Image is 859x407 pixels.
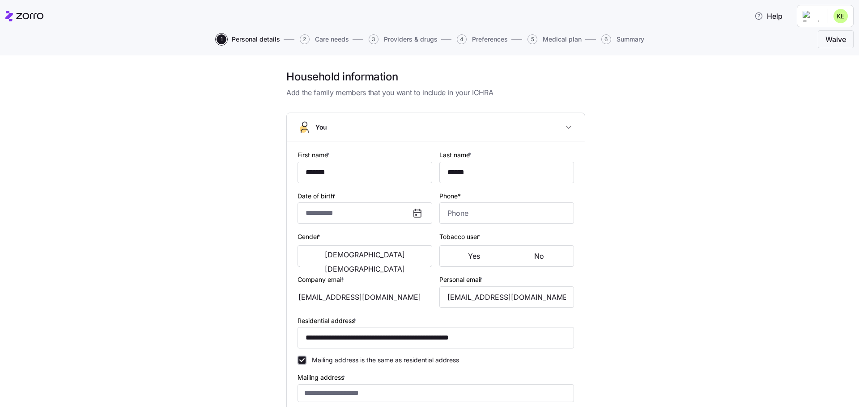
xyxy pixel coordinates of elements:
span: 2 [300,34,310,44]
span: No [534,252,544,260]
button: 1Personal details [217,34,280,44]
img: Employer logo [803,11,821,21]
label: Company email [298,275,346,285]
label: Date of birth [298,191,337,201]
span: Waive [825,34,846,45]
button: Waive [818,30,854,48]
span: [DEMOGRAPHIC_DATA] [325,251,405,258]
img: 9c3023d2490eb309fd28c4e27891d9b9 [833,9,848,23]
span: 3 [369,34,378,44]
span: Care needs [315,36,349,42]
label: First name [298,150,331,160]
span: Help [754,11,782,21]
span: Personal details [232,36,280,42]
label: Mailing address [298,373,347,382]
span: 1 [217,34,226,44]
button: Help [747,7,790,25]
span: Summary [617,36,644,42]
label: Personal email [439,275,485,285]
span: You [315,123,327,132]
span: Yes [468,252,480,260]
button: 6Summary [601,34,644,44]
span: 6 [601,34,611,44]
label: Last name [439,150,473,160]
label: Tobacco user [439,232,482,242]
input: Phone [439,202,574,224]
label: Residential address [298,316,358,326]
span: Preferences [472,36,508,42]
h1: Household information [286,70,585,84]
span: Medical plan [543,36,582,42]
label: Phone* [439,191,461,201]
button: 5Medical plan [527,34,582,44]
a: 1Personal details [215,34,280,44]
button: 2Care needs [300,34,349,44]
input: Email [439,286,574,308]
label: Gender [298,232,322,242]
label: Mailing address is the same as residential address [306,356,459,365]
button: 4Preferences [457,34,508,44]
button: 3Providers & drugs [369,34,438,44]
span: 5 [527,34,537,44]
span: Add the family members that you want to include in your ICHRA [286,87,585,98]
span: 4 [457,34,467,44]
span: Providers & drugs [384,36,438,42]
button: You [287,113,585,142]
span: [DEMOGRAPHIC_DATA] [325,265,405,273]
